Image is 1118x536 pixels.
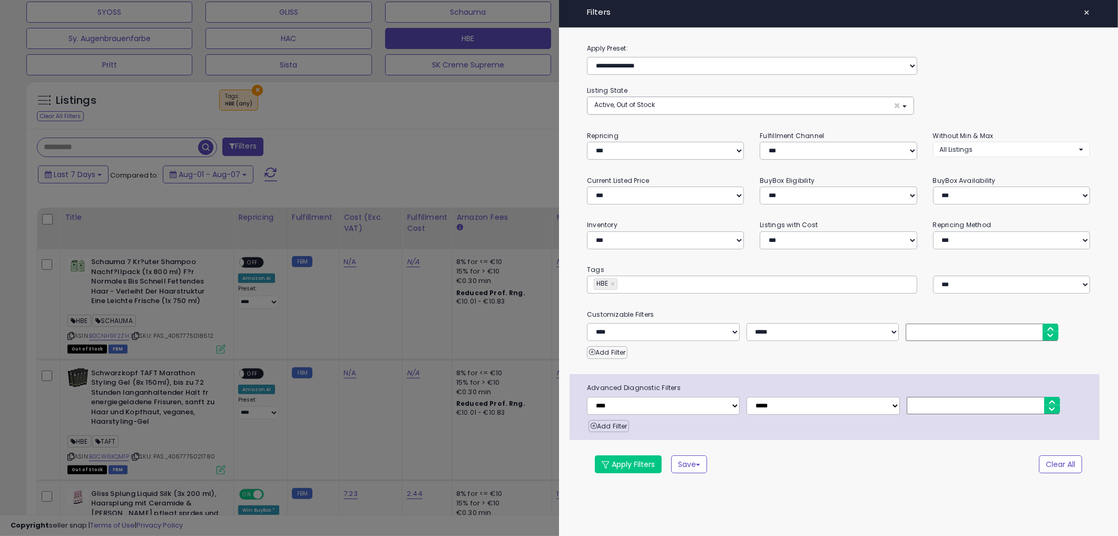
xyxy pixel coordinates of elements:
[894,100,900,111] span: ×
[587,346,627,359] button: Add Filter
[760,220,818,229] small: Listings with Cost
[933,142,1090,157] button: All Listings
[579,264,1098,276] small: Tags
[1079,5,1094,20] button: ×
[579,309,1098,320] small: Customizable Filters
[760,131,824,140] small: Fulfillment Channel
[594,100,655,109] span: Active, Out of Stock
[595,455,662,473] button: Apply Filters
[1083,5,1090,20] span: ×
[611,279,617,289] a: ×
[579,43,1098,54] label: Apply Preset:
[587,131,619,140] small: Repricing
[594,279,608,288] span: HBE
[671,455,707,473] button: Save
[933,131,994,140] small: Without Min & Max
[587,97,914,114] button: Active, Out of Stock ×
[1039,455,1082,473] button: Clear All
[587,176,649,185] small: Current Listed Price
[933,220,992,229] small: Repricing Method
[579,382,1100,394] span: Advanced Diagnostic Filters
[760,176,815,185] small: BuyBox Eligibility
[933,176,996,185] small: BuyBox Availability
[587,86,627,95] small: Listing State
[589,420,629,433] button: Add Filter
[940,145,973,154] span: All Listings
[587,8,1090,17] h4: Filters
[587,220,617,229] small: Inventory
